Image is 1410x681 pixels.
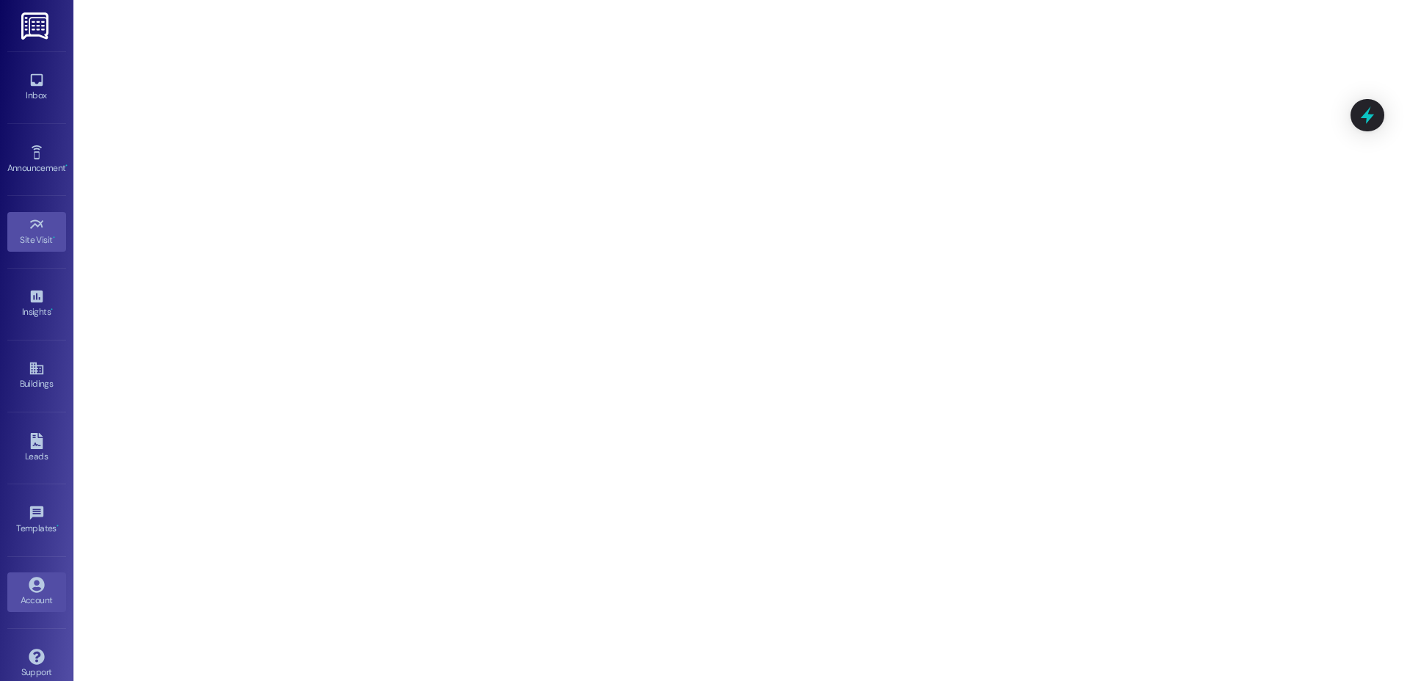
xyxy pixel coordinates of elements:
[65,161,68,171] span: •
[7,572,66,612] a: Account
[51,305,53,315] span: •
[7,356,66,396] a: Buildings
[57,521,59,531] span: •
[7,500,66,540] a: Templates •
[7,68,66,107] a: Inbox
[7,284,66,324] a: Insights •
[7,429,66,468] a: Leads
[21,12,51,40] img: ResiDesk Logo
[7,212,66,252] a: Site Visit •
[53,233,55,243] span: •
